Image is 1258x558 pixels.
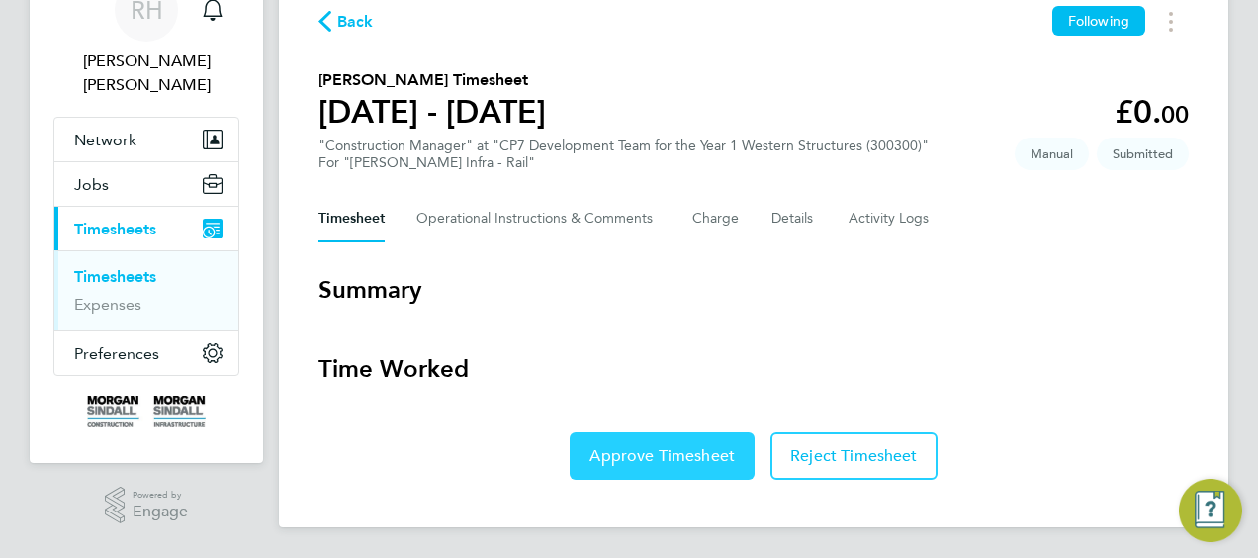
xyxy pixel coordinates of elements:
[87,396,206,427] img: morgansindall-logo-retina.png
[770,432,938,480] button: Reject Timesheet
[1015,138,1089,170] span: This timesheet was manually created.
[790,446,918,466] span: Reject Timesheet
[318,353,1189,385] h3: Time Worked
[74,220,156,238] span: Timesheets
[318,274,1189,306] h3: Summary
[692,195,740,242] button: Charge
[318,195,385,242] button: Timesheet
[318,138,929,171] div: "Construction Manager" at "CP7 Development Team for the Year 1 Western Structures (300300)"
[133,487,188,504] span: Powered by
[54,207,238,250] button: Timesheets
[53,49,239,97] span: Rob Harry
[1097,138,1189,170] span: This timesheet is Submitted.
[589,446,735,466] span: Approve Timesheet
[1179,479,1242,542] button: Engage Resource Center
[318,92,546,132] h1: [DATE] - [DATE]
[53,396,239,427] a: Go to home page
[54,331,238,375] button: Preferences
[74,267,156,286] a: Timesheets
[74,131,136,149] span: Network
[337,10,374,34] span: Back
[54,162,238,206] button: Jobs
[74,344,159,363] span: Preferences
[1161,100,1189,129] span: 00
[133,504,188,520] span: Engage
[1052,6,1145,36] button: Following
[1068,12,1129,30] span: Following
[318,274,1189,480] section: Timesheet
[54,118,238,161] button: Network
[849,195,932,242] button: Activity Logs
[570,432,755,480] button: Approve Timesheet
[318,9,374,34] button: Back
[771,195,817,242] button: Details
[1115,93,1189,131] app-decimal: £0.
[74,175,109,194] span: Jobs
[74,295,141,314] a: Expenses
[318,68,546,92] h2: [PERSON_NAME] Timesheet
[318,154,929,171] div: For "[PERSON_NAME] Infra - Rail"
[416,195,661,242] button: Operational Instructions & Comments
[1153,6,1189,37] button: Timesheets Menu
[105,487,189,524] a: Powered byEngage
[54,250,238,330] div: Timesheets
